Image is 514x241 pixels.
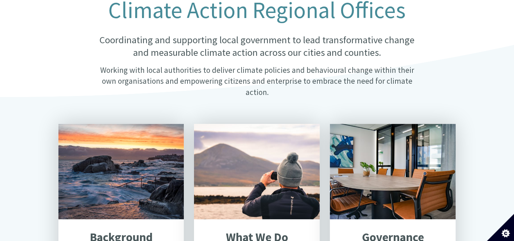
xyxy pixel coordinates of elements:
[487,214,514,241] button: Set cookie preferences
[92,65,422,98] p: Working with local authorities to deliver climate policies and behavioural change within their ow...
[92,34,422,59] p: Coordinating and supporting local government to lead transformative change and measurable climate...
